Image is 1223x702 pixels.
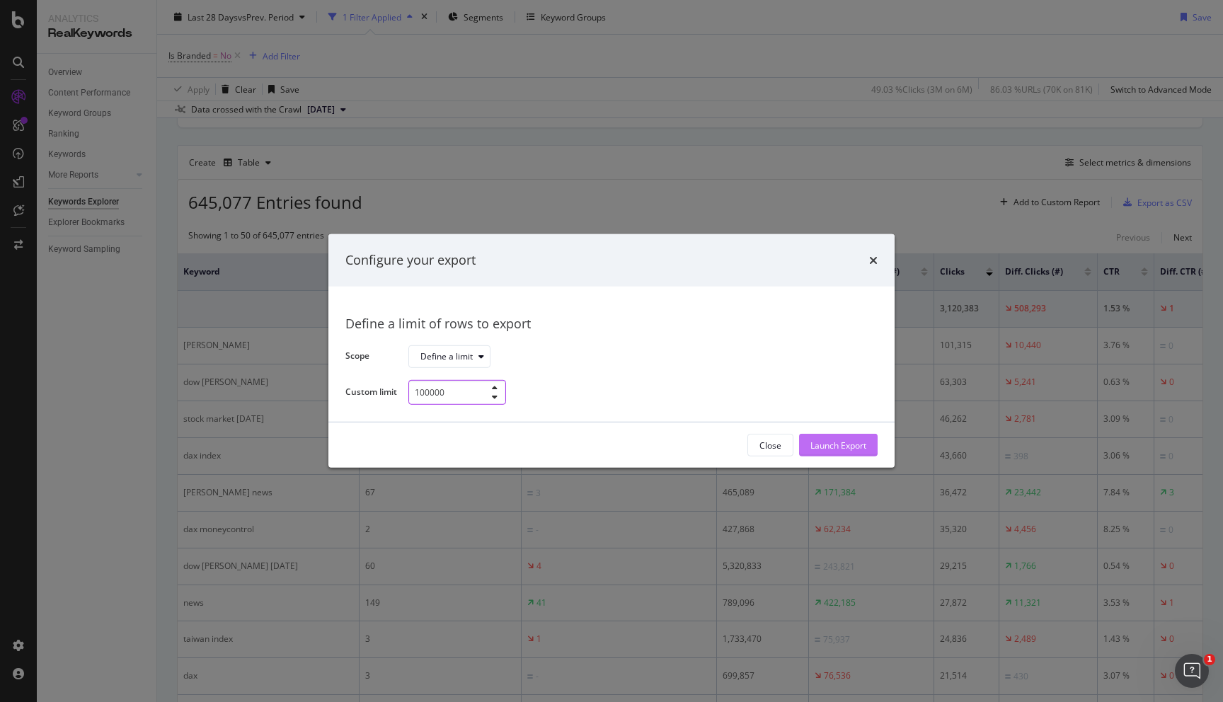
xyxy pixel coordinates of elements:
div: Define a limit of rows to export [345,315,878,333]
div: Define a limit [420,352,473,361]
div: modal [328,234,895,468]
label: Custom limit [345,386,397,401]
iframe: Intercom live chat [1175,654,1209,688]
span: 1 [1204,654,1215,665]
div: Launch Export [810,439,866,451]
div: Configure your export [345,251,476,270]
button: Close [747,434,793,456]
input: Example: 1000 [408,380,506,405]
div: times [869,251,878,270]
label: Scope [345,350,397,365]
button: Define a limit [408,345,490,368]
div: Close [759,439,781,451]
button: Launch Export [799,434,878,456]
